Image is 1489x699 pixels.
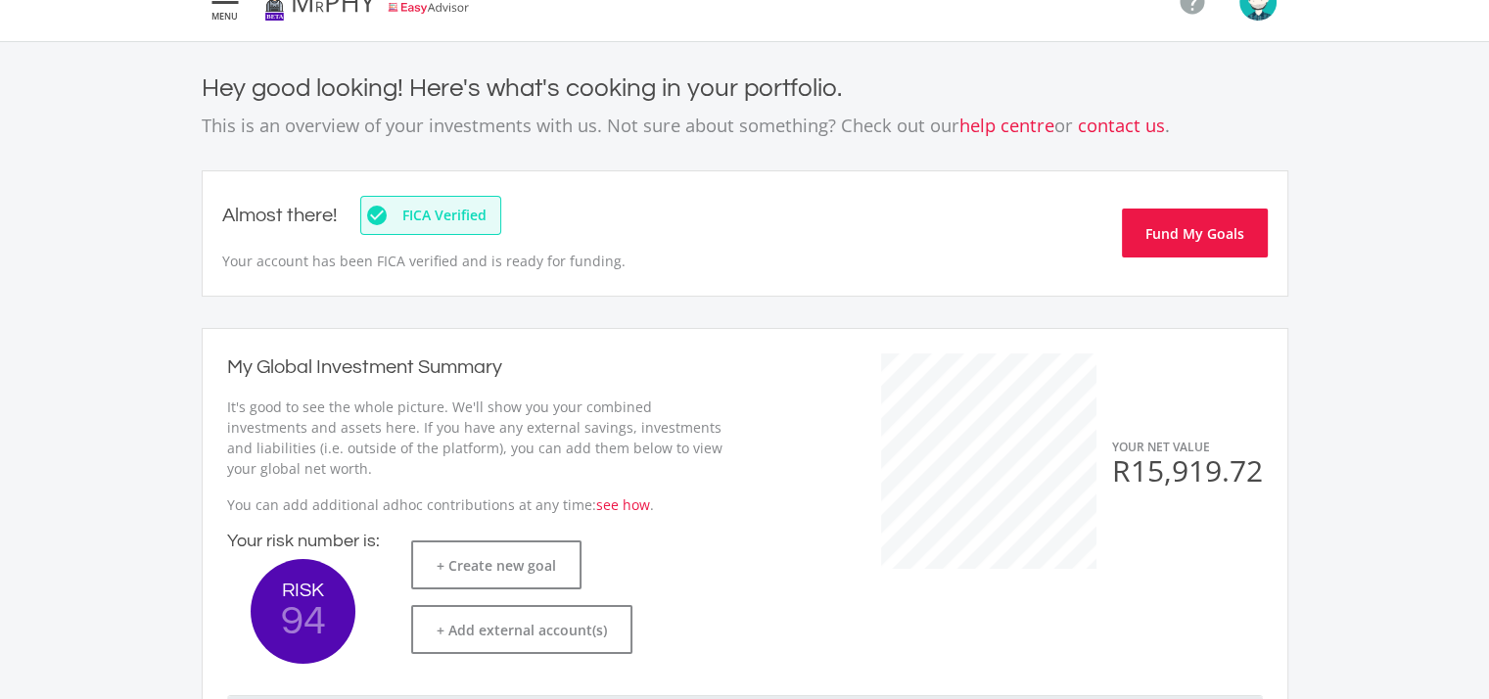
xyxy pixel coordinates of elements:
a: see how [596,495,650,514]
p: You can add additional adhoc contributions at any time: . [227,494,725,515]
button: Fund My Goals [1122,209,1268,257]
span: 94 [251,600,355,642]
span: FICA Verified [393,209,496,222]
i: check_circle [365,204,385,227]
button: RISK 94 [251,559,355,664]
button: + Create new goal [411,540,582,589]
a: help centre [959,113,1054,137]
p: It's good to see the whole picture. We'll show you your combined investments and assets here. If ... [227,396,725,479]
p: Your account has been FICA verified and is ready for funding. [222,251,657,271]
h4: Your risk number is: [227,531,380,552]
span: YOUR NET VALUE [1112,439,1210,455]
span: MENU [208,12,243,21]
span: RISK [251,581,355,600]
h2: My Global Investment Summary [227,353,502,383]
h4: Hey good looking! Here's what's cooking in your portfolio. [202,73,1288,104]
p: This is an overview of your investments with us. Not sure about something? Check out our or . [202,112,1288,139]
a: contact us [1078,113,1165,137]
h2: Almost there! [222,204,337,227]
span: R15,919.72 [1112,450,1263,490]
button: + Add external account(s) [411,605,632,654]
